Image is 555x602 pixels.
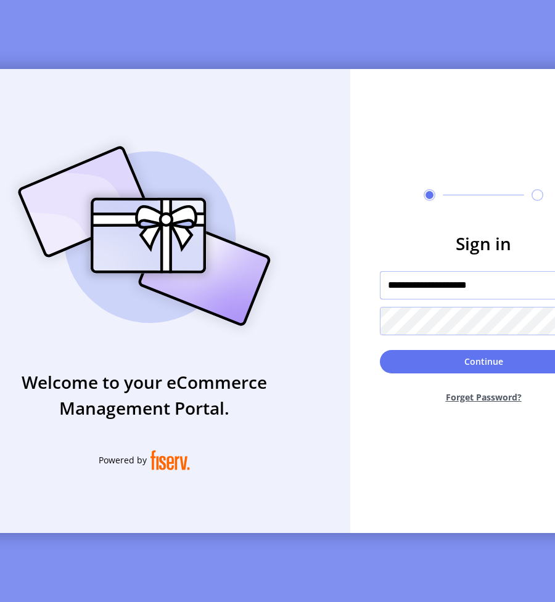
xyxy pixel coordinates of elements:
span: Powered by [99,454,147,466]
